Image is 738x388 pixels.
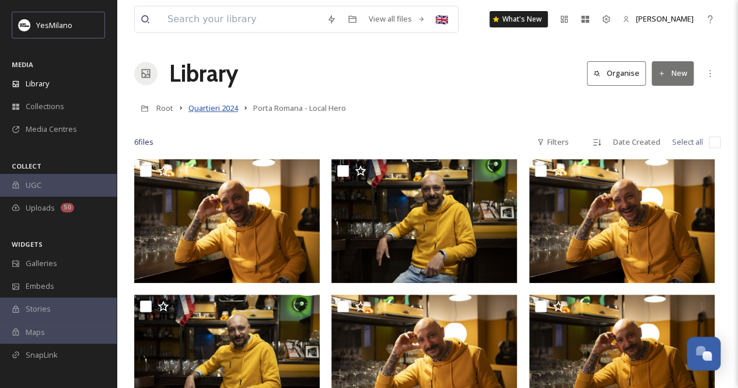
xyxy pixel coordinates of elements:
a: Library [169,56,238,91]
img: LocalHero_PortaRomana_YesMilano_AnnaDellaBadia_09089.jpg [331,159,517,283]
input: Search your library [162,6,321,32]
span: Stories [26,303,51,314]
span: Galleries [26,258,57,269]
a: [PERSON_NAME] [617,8,699,30]
div: Filters [531,131,575,153]
a: What's New [489,11,548,27]
span: WIDGETS [12,240,43,249]
span: UGC [26,180,41,191]
span: Embeds [26,281,54,292]
a: Quartieri 2024 [188,101,238,115]
img: LocalHero_PortaRomana_YesMilano_AnnaDellaBadia_09081.jpg [134,159,320,283]
span: Media Centres [26,124,77,135]
button: New [652,61,694,85]
a: Porta Romana - Local Hero [253,101,346,115]
span: Quartieri 2024 [188,103,238,113]
span: Uploads [26,202,55,214]
span: 6 file s [134,137,153,148]
span: Porta Romana - Local Hero [253,103,346,113]
span: MEDIA [12,60,33,69]
a: Root [156,101,173,115]
span: Library [26,78,49,89]
span: Select all [672,137,703,148]
span: YesMilano [36,20,72,30]
div: Date Created [607,131,666,153]
div: 50 [61,203,74,212]
span: Root [156,103,173,113]
span: Maps [26,327,45,338]
span: [PERSON_NAME] [636,13,694,24]
div: 🇬🇧 [431,9,452,30]
a: View all files [363,8,431,30]
button: Organise [587,61,646,85]
button: Open Chat [687,337,720,370]
img: Logo%20YesMilano%40150x.png [19,19,30,31]
span: COLLECT [12,162,41,170]
span: Collections [26,101,64,112]
span: SnapLink [26,349,58,361]
img: LocalHero_PortaRomana_YesMilano_AnnaDellaBadia_09079.jpg [529,159,715,283]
